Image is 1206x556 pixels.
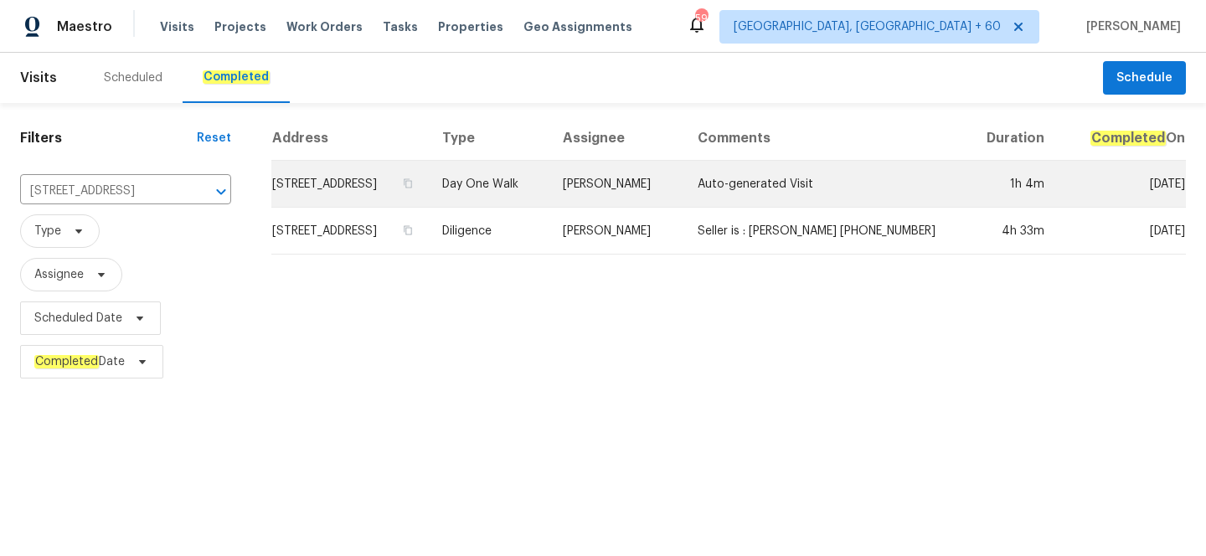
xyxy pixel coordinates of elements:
span: Assignee [34,266,84,283]
td: [PERSON_NAME] [549,208,684,255]
span: [PERSON_NAME] [1080,18,1181,35]
th: On [1058,116,1186,161]
span: Maestro [57,18,112,35]
th: Duration [959,116,1059,161]
td: [DATE] [1058,208,1186,255]
span: Scheduled Date [34,310,122,327]
span: Visits [160,18,194,35]
span: Visits [20,59,57,96]
div: 593 [695,10,707,27]
span: Work Orders [286,18,363,35]
h1: Filters [20,130,197,147]
span: Tasks [383,21,418,33]
button: Copy Address [400,176,415,191]
td: Seller is : [PERSON_NAME] [PHONE_NUMBER] [684,208,959,255]
td: [DATE] [1058,161,1186,208]
span: Properties [438,18,503,35]
input: Search for an address... [20,178,184,204]
button: Copy Address [400,223,415,238]
button: Schedule [1103,61,1186,95]
td: [PERSON_NAME] [549,161,684,208]
em: Completed [34,355,99,368]
td: 1h 4m [959,161,1059,208]
td: [STREET_ADDRESS] [271,161,429,208]
em: Completed [1090,131,1166,146]
td: [STREET_ADDRESS] [271,208,429,255]
td: Diligence [429,208,549,255]
span: Date [34,353,125,370]
button: Open [209,180,233,203]
th: Type [429,116,549,161]
div: Scheduled [104,69,162,86]
td: Auto-generated Visit [684,161,959,208]
em: Completed [203,70,270,84]
th: Address [271,116,429,161]
td: Day One Walk [429,161,549,208]
span: Geo Assignments [523,18,632,35]
span: [GEOGRAPHIC_DATA], [GEOGRAPHIC_DATA] + 60 [734,18,1001,35]
th: Comments [684,116,959,161]
td: 4h 33m [959,208,1059,255]
th: Assignee [549,116,684,161]
span: Type [34,223,61,239]
div: Reset [197,130,231,147]
span: Projects [214,18,266,35]
span: Schedule [1116,68,1172,89]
